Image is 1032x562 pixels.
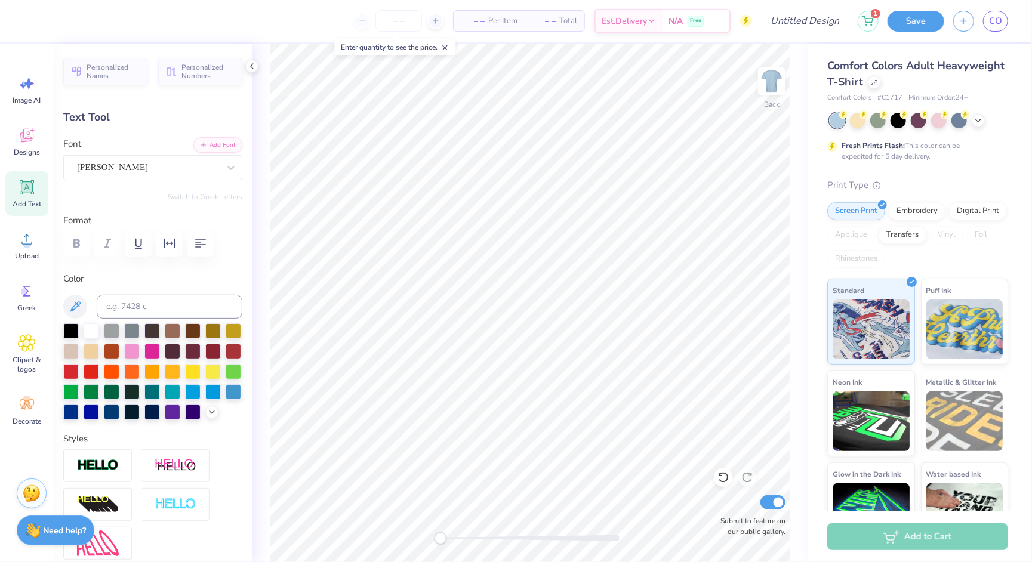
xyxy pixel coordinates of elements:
span: Minimum Order: 24 + [908,93,968,103]
label: Color [63,272,242,286]
img: Neon Ink [833,391,910,451]
span: Comfort Colors Adult Heavyweight T-Shirt [827,58,1005,89]
img: Glow in the Dark Ink [833,483,910,543]
span: Comfort Colors [827,93,871,103]
span: – – [461,15,485,27]
button: Switch to Greek Letters [168,192,242,202]
div: This color can be expedited for 5 day delivery. [842,140,988,162]
span: Upload [15,251,39,261]
div: Text Tool [63,109,242,125]
div: Foil [967,226,995,244]
div: Print Type [827,178,1008,192]
label: Font [63,137,81,151]
span: Personalized Names [87,63,140,80]
span: Designs [14,147,40,157]
span: Clipart & logos [7,355,47,374]
span: Metallic & Glitter Ink [926,376,997,388]
strong: Fresh Prints Flash: [842,141,905,150]
span: Water based Ink [926,468,981,480]
label: Format [63,214,242,227]
span: Image AI [13,95,41,105]
div: Rhinestones [827,250,885,268]
span: – – [532,15,556,27]
img: Shadow [155,458,196,473]
input: – – [375,10,422,32]
span: Greek [18,303,36,313]
span: Add Text [13,199,41,209]
span: # C1717 [877,93,902,103]
img: Free Distort [77,530,119,556]
span: N/A [669,15,683,27]
span: Puff Ink [926,284,951,297]
span: Est. Delivery [602,15,647,27]
span: Neon Ink [833,376,862,388]
div: Transfers [879,226,926,244]
label: Styles [63,432,88,446]
div: Enter quantity to see the price. [335,39,456,55]
img: Standard [833,299,910,359]
span: Free [690,17,701,25]
input: e.g. 7428 c [97,295,242,319]
button: Personalized Numbers [158,58,242,85]
label: Submit to feature on our public gallery. [714,515,785,537]
div: Screen Print [827,202,885,220]
div: Vinyl [930,226,963,244]
button: Save [888,11,944,32]
span: Total [559,15,577,27]
img: Back [760,69,784,93]
img: Puff Ink [926,299,1003,359]
div: Digital Print [949,202,1007,220]
span: Personalized Numbers [181,63,235,80]
img: Metallic & Glitter Ink [926,391,1003,451]
button: 1 [858,11,879,32]
button: Add Font [193,137,242,153]
span: CO [989,14,1002,28]
input: Untitled Design [761,9,849,33]
div: Applique [827,226,875,244]
a: CO [983,11,1008,32]
span: Glow in the Dark Ink [833,468,901,480]
img: Stroke [77,459,119,473]
span: 1 [871,9,880,18]
img: Water based Ink [926,483,1003,543]
img: Negative Space [155,498,196,511]
span: Decorate [13,416,41,426]
div: Embroidery [889,202,945,220]
span: Per Item [488,15,517,27]
span: Standard [833,284,864,297]
div: Back [764,99,780,110]
button: Personalized Names [63,58,147,85]
div: Accessibility label [435,532,446,544]
strong: Need help? [44,525,87,536]
img: 3D Illusion [77,495,119,514]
